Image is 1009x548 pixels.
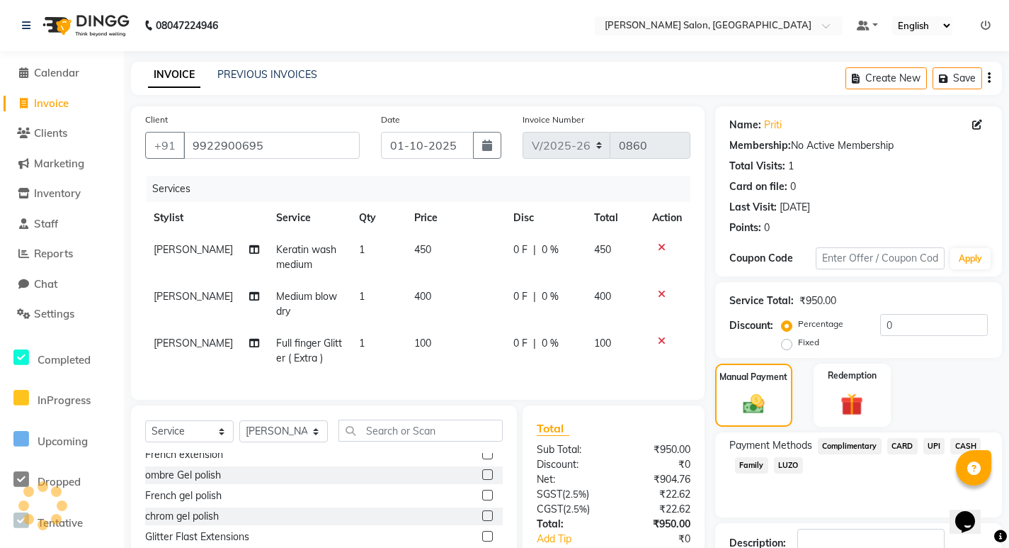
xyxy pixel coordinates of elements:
[818,438,882,454] span: Complimentary
[4,186,120,202] a: Inventory
[613,517,701,532] div: ₹950.00
[154,290,233,303] span: [PERSON_NAME]
[729,200,777,215] div: Last Visit:
[4,65,120,82] a: Calendar
[537,488,562,501] span: SGST
[594,290,611,303] span: 400
[537,421,569,436] span: Total
[729,138,791,153] div: Membership:
[613,442,701,457] div: ₹950.00
[565,488,586,500] span: 2.5%
[594,337,611,350] span: 100
[414,290,431,303] span: 400
[845,67,927,89] button: Create New
[950,248,991,269] button: Apply
[338,420,503,442] input: Search or Scan
[513,336,528,351] span: 0 F
[533,289,536,304] span: |
[145,202,268,234] th: Stylist
[34,307,74,320] span: Settings
[613,457,701,472] div: ₹0
[350,202,406,234] th: Qty
[799,293,836,308] div: ₹950.00
[613,487,701,502] div: ₹22.62
[156,6,218,45] b: 08047224946
[566,503,587,515] span: 2.5%
[34,186,81,200] span: Inventory
[950,438,981,454] span: CASH
[145,468,221,483] div: ombre Gel polish
[145,132,185,159] button: +91
[38,393,91,407] span: InProgress
[950,491,995,534] iframe: chat widget
[406,202,505,234] th: Price
[537,503,563,515] span: CGST
[526,532,628,547] a: Add Tip
[38,475,81,488] span: Dropped
[526,502,614,517] div: ( )
[586,202,644,234] th: Total
[729,138,988,153] div: No Active Membership
[414,243,431,256] span: 450
[542,289,559,304] span: 0 %
[145,509,219,524] div: chrom gel polish
[34,126,67,140] span: Clients
[513,242,528,257] span: 0 F
[276,290,337,318] span: Medium blow dry
[729,438,812,453] span: Payment Methods
[774,457,803,474] span: LUZO
[780,200,810,215] div: [DATE]
[816,247,945,269] input: Enter Offer / Coupon Code
[34,277,57,291] span: Chat
[764,220,770,235] div: 0
[729,318,773,333] div: Discount:
[4,246,120,262] a: Reports
[933,67,982,89] button: Save
[923,438,945,454] span: UPI
[145,530,249,544] div: Glitter Flast Extensions
[36,6,133,45] img: logo
[34,96,69,110] span: Invoice
[613,472,701,487] div: ₹904.76
[790,179,796,194] div: 0
[217,68,317,81] a: PREVIOUS INVOICES
[145,488,222,503] div: French gel polish
[764,118,782,133] a: Priti
[4,276,120,293] a: Chat
[154,337,233,350] span: [PERSON_NAME]
[729,251,816,266] div: Coupon Code
[533,242,536,257] span: |
[798,318,843,330] label: Percentage
[34,217,58,230] span: Staff
[526,487,614,502] div: ( )
[729,293,794,308] div: Service Total:
[148,62,200,88] a: INVOICE
[381,113,400,126] label: Date
[183,132,360,159] input: Search by Name/Mobile/Email/Code
[542,242,559,257] span: 0 %
[4,96,120,112] a: Invoice
[736,392,771,416] img: _cash.svg
[735,457,768,474] span: Family
[34,157,84,170] span: Marketing
[729,159,785,174] div: Total Visits:
[34,247,73,260] span: Reports
[526,472,614,487] div: Net:
[533,336,536,351] span: |
[523,113,584,126] label: Invoice Number
[594,243,611,256] span: 450
[38,516,83,530] span: Tentative
[4,306,120,323] a: Settings
[414,337,431,350] span: 100
[644,202,690,234] th: Action
[4,216,120,233] a: Staff
[719,371,787,384] label: Manual Payment
[628,532,701,547] div: ₹0
[38,353,91,367] span: Completed
[276,243,336,271] span: Keratin wash medium
[145,113,168,126] label: Client
[729,220,761,235] div: Points:
[526,457,614,472] div: Discount:
[526,517,614,532] div: Total:
[359,290,365,303] span: 1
